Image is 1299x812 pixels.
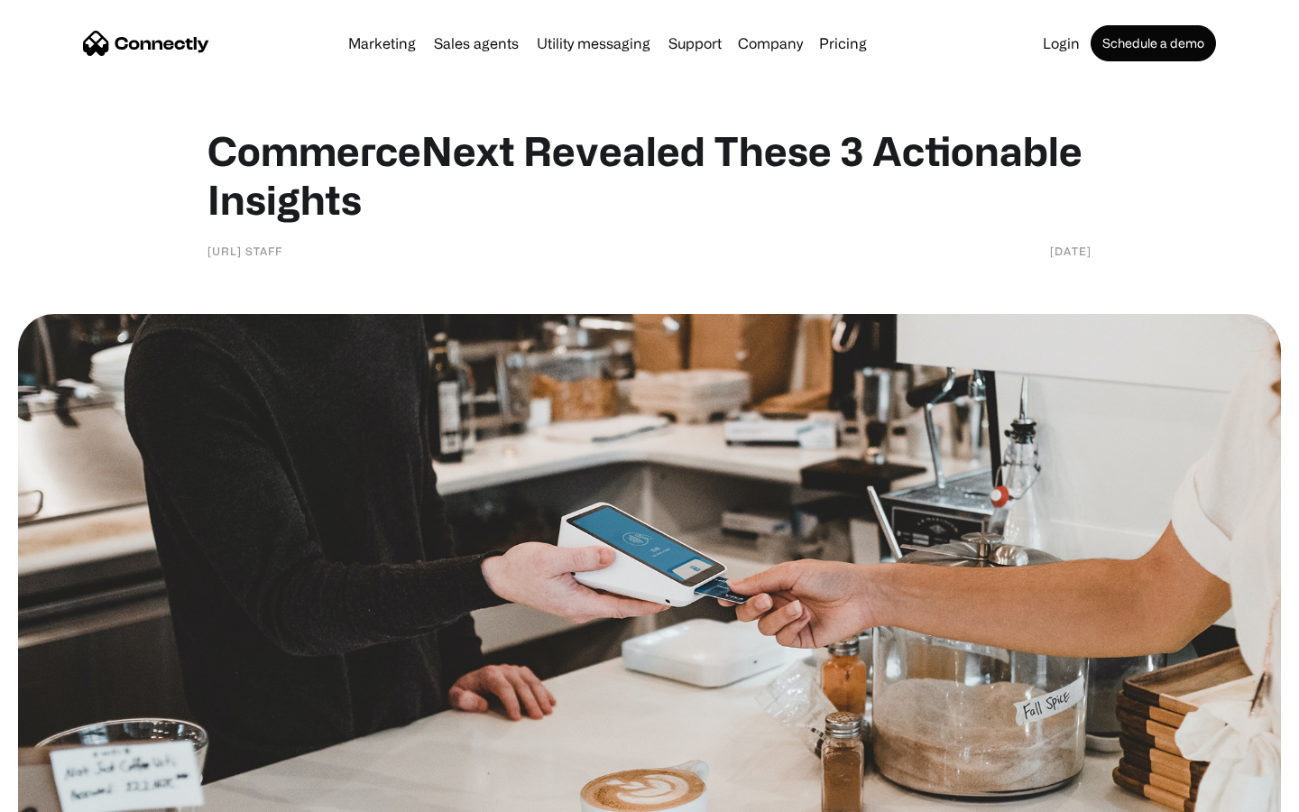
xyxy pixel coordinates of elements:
[812,36,874,51] a: Pricing
[738,31,803,56] div: Company
[1091,25,1216,61] a: Schedule a demo
[36,780,108,806] ul: Language list
[207,126,1092,224] h1: CommerceNext Revealed These 3 Actionable Insights
[1050,242,1092,260] div: [DATE]
[1036,36,1087,51] a: Login
[530,36,658,51] a: Utility messaging
[18,780,108,806] aside: Language selected: English
[427,36,526,51] a: Sales agents
[661,36,729,51] a: Support
[341,36,423,51] a: Marketing
[207,242,282,260] div: [URL] Staff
